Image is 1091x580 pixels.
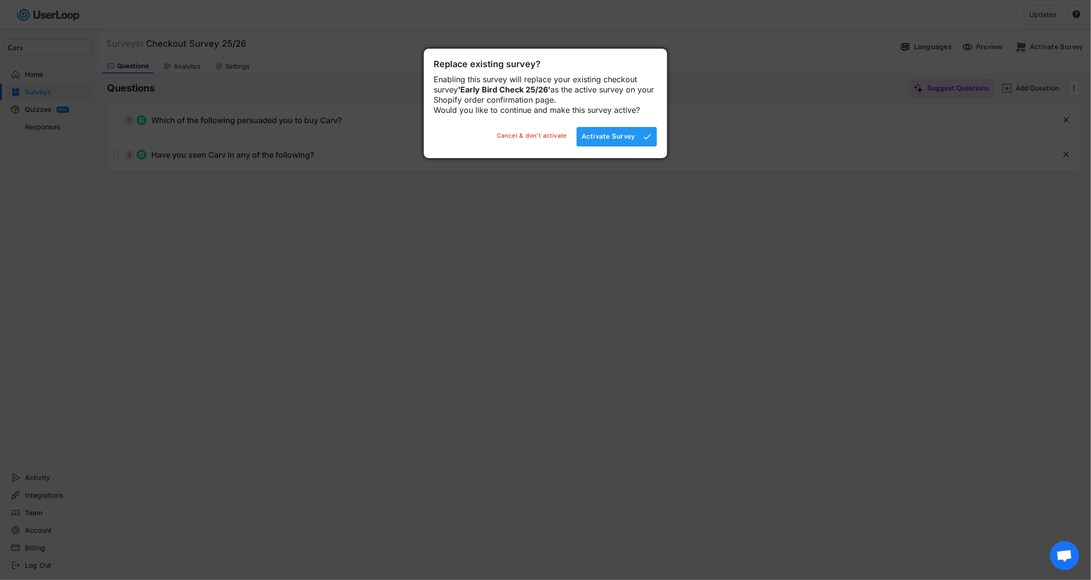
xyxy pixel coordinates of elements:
div: Cancel & don't activate [497,132,567,141]
strong: 'Early Bird Check 25/26' [458,85,550,94]
div: Open chat [1050,541,1079,570]
button: check [642,132,652,142]
div: Activate Survey [582,132,636,141]
div: Enabling this survey will replace your existing checkout survey as the active survey on your Shop... [434,74,657,115]
div: Replace existing survey? [434,58,657,70]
